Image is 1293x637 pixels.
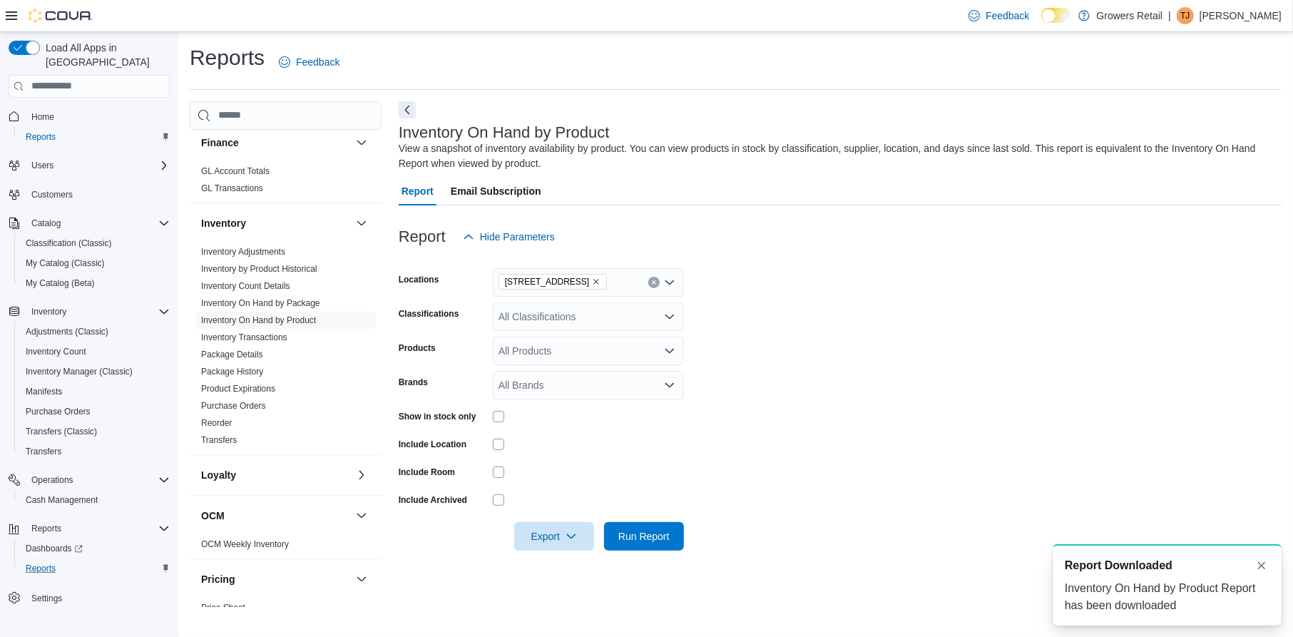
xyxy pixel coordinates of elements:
span: My Catalog (Classic) [20,255,170,272]
span: Purchase Orders [26,406,91,417]
span: Inventory [26,303,170,320]
button: Pricing [353,571,370,588]
span: Reports [26,520,170,537]
button: Reports [14,559,175,579]
span: Feedback [986,9,1029,23]
span: OCM Weekly Inventory [201,539,289,550]
span: Reorder [201,417,232,429]
button: Home [3,106,175,127]
a: Inventory Count [20,343,92,360]
a: Feedback [273,48,345,76]
button: Catalog [26,215,66,232]
button: Export [514,522,594,551]
span: Cash Management [26,494,98,506]
a: Reports [20,128,61,146]
img: Cova [29,9,93,23]
button: Catalog [3,213,175,233]
button: Loyalty [353,467,370,484]
span: Inventory by Product Historical [201,263,317,275]
button: Clear input [648,277,660,288]
button: My Catalog (Classic) [14,253,175,273]
span: Inventory Manager (Classic) [20,363,170,380]
button: Finance [201,136,350,150]
button: Reports [26,520,67,537]
a: Reports [20,560,61,577]
h3: Inventory On Hand by Product [399,124,610,141]
span: Catalog [26,215,170,232]
button: Finance [353,134,370,151]
span: Transfers [201,434,237,446]
button: Manifests [14,382,175,402]
h1: Reports [190,44,265,72]
span: Classification (Classic) [26,238,112,249]
label: Include Location [399,439,466,450]
label: Include Room [399,467,455,478]
a: Inventory On Hand by Product [201,315,316,325]
button: Users [26,157,59,174]
h3: OCM [201,509,225,523]
span: Transfers [20,443,170,460]
a: Product Expirations [201,384,275,394]
label: Locations [399,274,439,285]
span: Price Sheet [201,602,245,613]
h3: Finance [201,136,239,150]
a: Dashboards [20,540,88,557]
div: Finance [190,163,382,203]
a: Transfers (Classic) [20,423,103,440]
span: Inventory On Hand by Product [201,315,316,326]
a: Purchase Orders [20,403,96,420]
div: Inventory [190,243,382,454]
button: Open list of options [664,311,675,322]
span: Feedback [296,55,339,69]
a: Dashboards [14,539,175,559]
button: Pricing [201,572,350,586]
button: Inventory Manager (Classic) [14,362,175,382]
span: Run Report [618,529,670,544]
div: Inventory On Hand by Product Report has been downloaded [1065,580,1270,614]
a: Adjustments (Classic) [20,323,114,340]
button: Transfers (Classic) [14,422,175,442]
h3: Inventory [201,216,246,230]
span: Manifests [26,386,62,397]
span: Report Downloaded [1065,557,1172,574]
a: Inventory by Product Historical [201,264,317,274]
span: Dashboards [20,540,170,557]
button: Inventory Count [14,342,175,362]
button: Loyalty [201,468,350,482]
div: Teshawna Jackson [1177,7,1194,24]
span: Users [26,157,170,174]
span: Hide Parameters [480,230,555,244]
button: Hide Parameters [457,223,561,251]
label: Classifications [399,308,459,320]
span: Reports [20,128,170,146]
button: Open list of options [664,345,675,357]
a: Transfers [20,443,67,460]
a: Customers [26,186,78,203]
h3: Loyalty [201,468,236,482]
span: Report [402,177,434,205]
p: [PERSON_NAME] [1200,7,1282,24]
button: Users [3,156,175,175]
span: Customers [26,185,170,203]
span: Transfers [26,446,61,457]
span: Package Details [201,349,263,360]
a: GL Transactions [201,183,263,193]
button: Run Report [604,522,684,551]
span: Operations [31,474,73,486]
span: Reports [26,563,56,574]
span: Inventory Count Details [201,280,290,292]
span: Cash Management [20,491,170,509]
button: Open list of options [664,379,675,391]
button: Dismiss toast [1253,557,1270,574]
span: My Catalog (Classic) [26,258,105,269]
span: 970 The Queensway [499,274,608,290]
span: GL Transactions [201,183,263,194]
span: Transfers (Classic) [20,423,170,440]
label: Products [399,342,436,354]
button: Reports [3,519,175,539]
a: Inventory Manager (Classic) [20,363,138,380]
a: Inventory Count Details [201,281,290,291]
a: Reorder [201,418,232,428]
a: Price Sheet [201,603,245,613]
input: Dark Mode [1041,8,1071,23]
